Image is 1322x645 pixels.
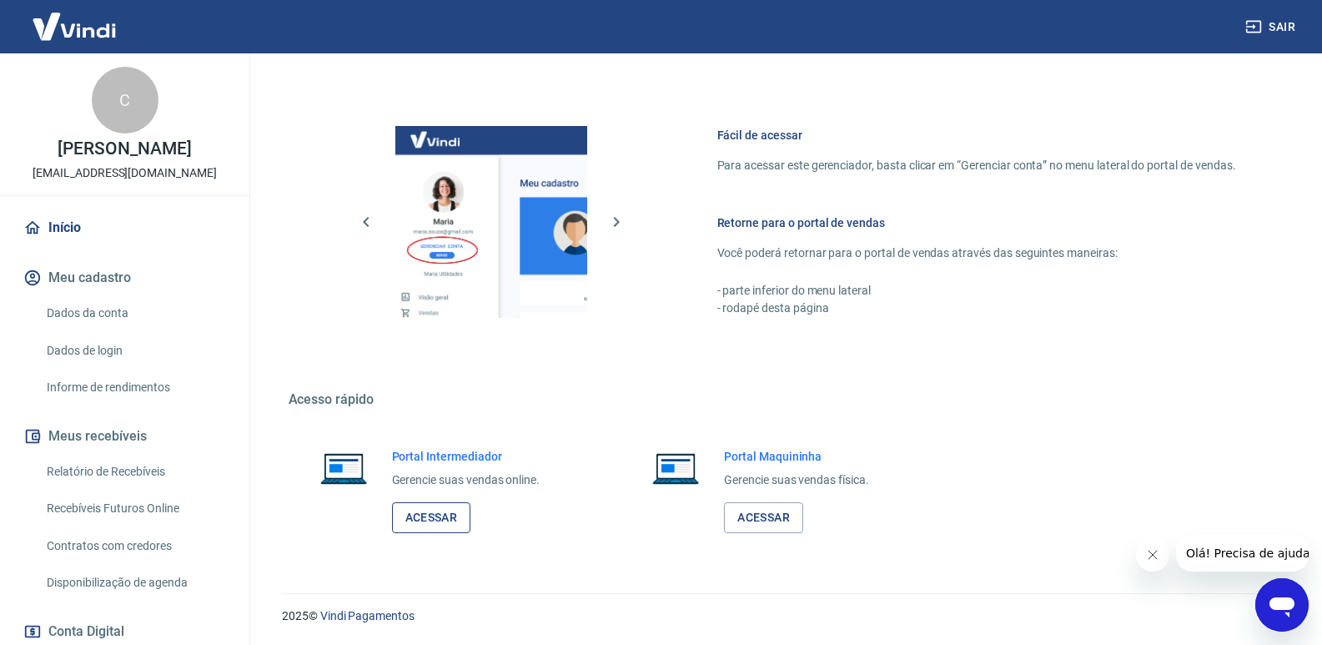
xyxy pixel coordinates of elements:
[392,502,471,533] a: Acessar
[1136,538,1169,572] iframe: Fechar mensagem
[282,607,1282,625] p: 2025 ©
[641,448,711,488] img: Imagem de um notebook aberto
[724,448,869,465] h6: Portal Maquininha
[717,282,1236,300] p: - parte inferior do menu lateral
[392,448,540,465] h6: Portal Intermediador
[92,67,158,134] div: C
[20,418,229,455] button: Meus recebíveis
[717,127,1236,144] h6: Fácil de acessar
[40,455,229,489] a: Relatório de Recebíveis
[717,300,1236,317] p: - rodapé desta página
[320,609,415,622] a: Vindi Pagamentos
[40,296,229,330] a: Dados da conta
[1255,578,1309,632] iframe: Botão para abrir a janela de mensagens
[717,157,1236,174] p: Para acessar este gerenciador, basta clicar em “Gerenciar conta” no menu lateral do portal de ven...
[724,471,869,489] p: Gerencie suas vendas física.
[40,529,229,563] a: Contratos com credores
[20,209,229,246] a: Início
[33,164,217,182] p: [EMAIL_ADDRESS][DOMAIN_NAME]
[392,471,540,489] p: Gerencie suas vendas online.
[395,126,587,318] img: Imagem da dashboard mostrando o botão de gerenciar conta na sidebar no lado esquerdo
[20,1,128,52] img: Vindi
[40,370,229,405] a: Informe de rendimentos
[1176,535,1309,572] iframe: Mensagem da empresa
[10,12,140,25] span: Olá! Precisa de ajuda?
[309,448,379,488] img: Imagem de um notebook aberto
[289,391,1276,408] h5: Acesso rápido
[20,260,229,296] button: Meu cadastro
[1242,12,1302,43] button: Sair
[40,566,229,600] a: Disponibilização de agenda
[40,334,229,368] a: Dados de login
[58,140,191,158] p: [PERSON_NAME]
[717,244,1236,262] p: Você poderá retornar para o portal de vendas através das seguintes maneiras:
[724,502,803,533] a: Acessar
[40,491,229,526] a: Recebíveis Futuros Online
[717,214,1236,231] h6: Retorne para o portal de vendas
